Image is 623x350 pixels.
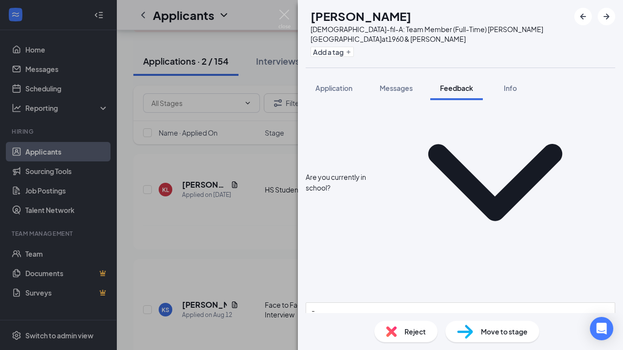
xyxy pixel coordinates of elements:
span: Reject [404,326,426,337]
div: Are you currently in school? [306,172,373,193]
button: ArrowRight [598,8,615,25]
span: Move to stage [481,326,528,337]
span: Info [504,84,517,92]
svg: ArrowLeftNew [577,11,589,22]
button: PlusAdd a tag [311,47,354,57]
span: Application [315,84,352,92]
div: Open Intercom Messenger [590,317,613,340]
button: ArrowLeftNew [574,8,592,25]
span: Messages [380,84,413,92]
textarea: - [306,302,615,350]
svg: ChevronDown [375,62,615,302]
h1: [PERSON_NAME] [311,8,411,24]
svg: ArrowRight [601,11,612,22]
span: Feedback [440,84,473,92]
svg: Plus [346,49,351,55]
div: [DEMOGRAPHIC_DATA]-fil-A: Team Member (Full-Time) [PERSON_NAME][GEOGRAPHIC_DATA] at 1960 & [PERSO... [311,24,569,44]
